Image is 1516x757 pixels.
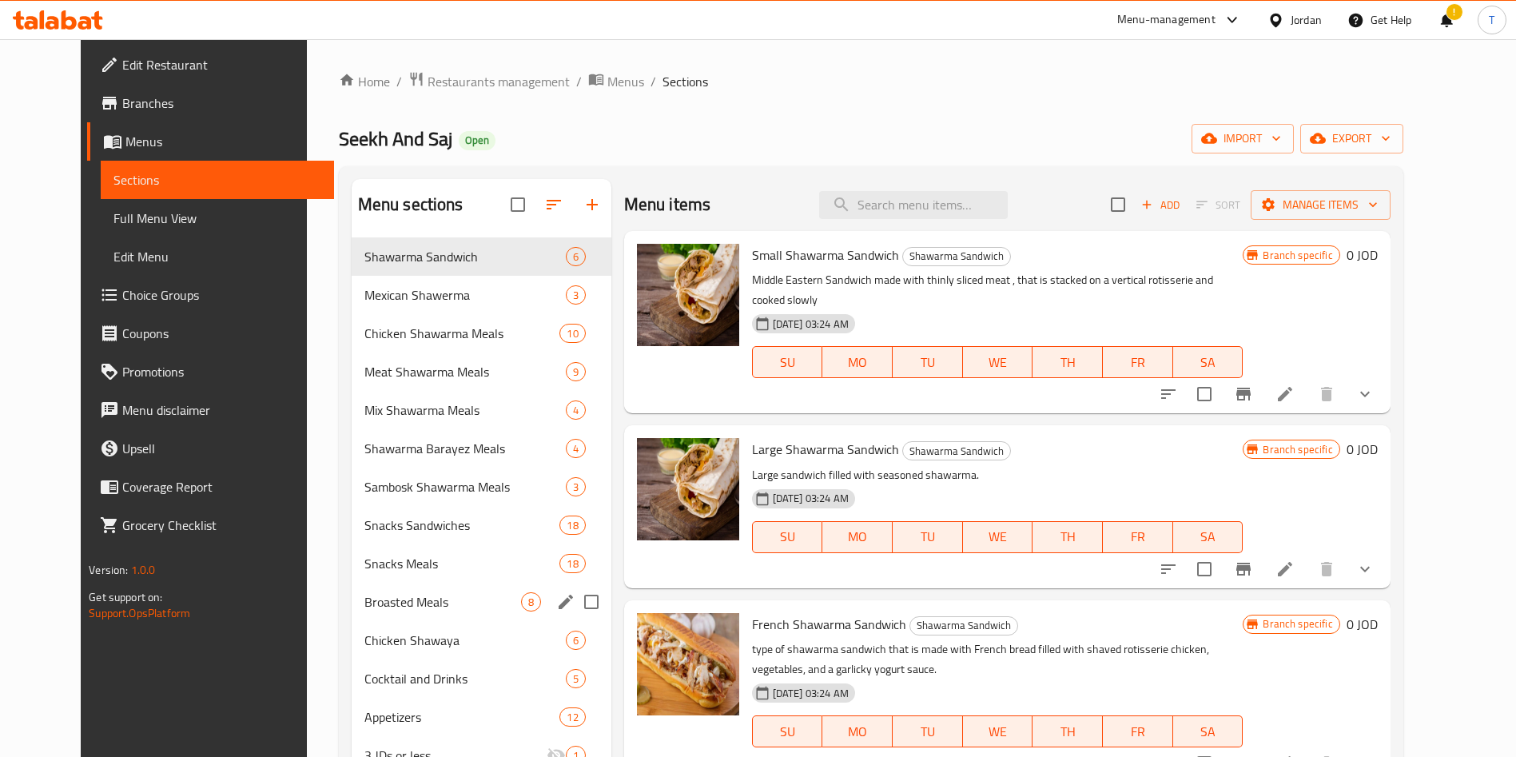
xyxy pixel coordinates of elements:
[1256,442,1339,457] span: Branch specific
[752,243,899,267] span: Small Shawarma Sandwich
[752,465,1243,485] p: Large sandwich filled with seasoned shawarma.
[1033,715,1103,747] button: TH
[567,403,585,418] span: 4
[766,686,855,701] span: [DATE] 03:24 AM
[566,400,586,420] div: items
[1173,346,1243,378] button: SA
[1355,560,1375,579] svg: Show Choices
[909,616,1018,635] div: Shawarma Sandwich
[567,288,585,303] span: 3
[1251,190,1391,220] button: Manage items
[364,439,566,458] div: Shawarma Barayez Meals
[1275,384,1295,404] a: Edit menu item
[903,247,1010,265] span: Shawarma Sandwich
[559,554,585,573] div: items
[573,185,611,224] button: Add section
[554,590,578,614] button: edit
[1173,521,1243,553] button: SA
[1224,550,1263,588] button: Branch-specific-item
[1291,11,1322,29] div: Jordan
[1039,525,1096,548] span: TH
[637,244,739,346] img: Small Shawarma Sandwich
[459,133,495,147] span: Open
[352,659,611,698] div: Cocktail and Drinks5
[822,346,893,378] button: MO
[637,438,739,540] img: Large Shawarma Sandwich
[101,161,334,199] a: Sections
[566,362,586,381] div: items
[1139,196,1182,214] span: Add
[364,631,566,650] span: Chicken Shawaya
[560,326,584,341] span: 10
[364,516,560,535] div: Snacks Sandwiches
[1180,720,1237,743] span: SA
[501,188,535,221] span: Select all sections
[87,314,334,353] a: Coupons
[1188,377,1221,411] span: Select to update
[969,351,1027,374] span: WE
[1256,616,1339,631] span: Branch specific
[560,518,584,533] span: 18
[89,587,162,608] span: Get support on:
[752,346,823,378] button: SU
[910,616,1017,635] span: Shawarma Sandwich
[588,71,644,92] a: Menus
[1173,715,1243,747] button: SA
[899,525,957,548] span: TU
[364,554,560,573] span: Snacks Meals
[364,324,560,343] span: Chicken Shawarma Meals
[1135,193,1186,217] span: Add item
[893,521,963,553] button: TU
[87,122,334,161] a: Menus
[364,400,566,420] span: Mix Shawarma Meals
[352,583,611,621] div: Broasted Meals8edit
[428,72,570,91] span: Restaurants management
[87,506,334,544] a: Grocery Checklist
[1256,248,1339,263] span: Branch specific
[364,247,566,266] span: Shawarma Sandwich
[1117,10,1216,30] div: Menu-management
[1188,552,1221,586] span: Select to update
[559,707,585,727] div: items
[352,506,611,544] div: Snacks Sandwiches18
[364,362,566,381] span: Meat Shawarma Meals
[822,521,893,553] button: MO
[752,270,1243,310] p: Middle Eastern Sandwich made with thinly sliced meat , that is stacked on a vertical rotisserie a...
[560,710,584,725] span: 12
[752,715,823,747] button: SU
[829,351,886,374] span: MO
[1275,560,1295,579] a: Edit menu item
[1033,521,1103,553] button: TH
[1101,188,1135,221] span: Select section
[87,84,334,122] a: Branches
[766,317,855,332] span: [DATE] 03:24 AM
[759,720,817,743] span: SU
[535,185,573,224] span: Sort sections
[566,285,586,305] div: items
[122,477,321,496] span: Coverage Report
[122,94,321,113] span: Branches
[822,715,893,747] button: MO
[364,669,566,688] span: Cocktail and Drinks
[899,720,957,743] span: TU
[902,441,1011,460] div: Shawarma Sandwich
[364,592,521,612] span: Broasted Meals
[1033,346,1103,378] button: TH
[113,170,321,189] span: Sections
[364,477,566,496] div: Sambosk Shawarma Meals
[352,468,611,506] div: Sambosk Shawarma Meals3
[567,249,585,265] span: 6
[576,72,582,91] li: /
[87,276,334,314] a: Choice Groups
[352,314,611,353] div: Chicken Shawarma Meals10
[567,480,585,495] span: 3
[352,391,611,429] div: Mix Shawarma Meals4
[1149,375,1188,413] button: sort-choices
[1346,550,1384,588] button: show more
[87,468,334,506] a: Coverage Report
[1109,351,1167,374] span: FR
[829,720,886,743] span: MO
